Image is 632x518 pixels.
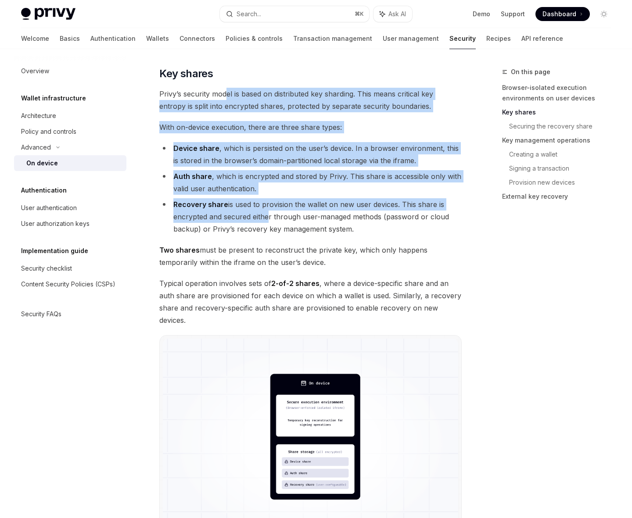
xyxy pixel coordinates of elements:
[21,8,75,20] img: light logo
[159,121,462,133] span: With on-device execution, there are three share types:
[14,108,126,124] a: Architecture
[509,175,618,189] a: Provision new devices
[173,172,212,181] strong: Auth share
[237,9,261,19] div: Search...
[159,88,462,112] span: Privy’s security model is based on distributed key sharding. This means critical key entropy is s...
[220,6,369,22] button: Search...⌘K
[21,111,56,121] div: Architecture
[473,10,490,18] a: Demo
[21,126,76,137] div: Policy and controls
[21,142,51,153] div: Advanced
[14,306,126,322] a: Security FAQs
[26,158,58,168] div: On device
[21,246,88,256] h5: Implementation guide
[502,189,618,204] a: External key recovery
[21,93,86,104] h5: Wallet infrastructure
[14,261,126,276] a: Security checklist
[21,263,72,274] div: Security checklist
[597,7,611,21] button: Toggle dark mode
[159,246,200,254] strong: Two shares
[21,66,49,76] div: Overview
[509,161,618,175] a: Signing a transaction
[502,81,618,105] a: Browser-isolated execution environments on user devices
[14,200,126,216] a: User authentication
[159,244,462,268] span: must be present to reconstruct the private key, which only happens temporarily within the iframe ...
[159,198,462,235] li: is used to provision the wallet on new user devices. This share is encrypted and secured either t...
[159,170,462,195] li: , which is encrypted and stored by Privy. This share is accessible only with valid user authentic...
[21,309,61,319] div: Security FAQs
[21,218,90,229] div: User authorization keys
[21,28,49,49] a: Welcome
[509,147,618,161] a: Creating a wallet
[146,28,169,49] a: Wallets
[486,28,511,49] a: Recipes
[60,28,80,49] a: Basics
[173,144,219,153] strong: Device share
[373,6,412,22] button: Ask AI
[21,203,77,213] div: User authentication
[14,216,126,232] a: User authorization keys
[293,28,372,49] a: Transaction management
[14,155,126,171] a: On device
[173,200,228,209] strong: Recovery share
[14,63,126,79] a: Overview
[388,10,406,18] span: Ask AI
[226,28,283,49] a: Policies & controls
[21,279,115,289] div: Content Security Policies (CSPs)
[511,67,550,77] span: On this page
[14,124,126,139] a: Policy and controls
[521,28,563,49] a: API reference
[180,28,215,49] a: Connectors
[502,133,618,147] a: Key management operations
[449,28,476,49] a: Security
[271,279,320,288] strong: 2-of-2 shares
[383,28,439,49] a: User management
[159,142,462,167] li: , which is persisted on the user’s device. In a browser environment, this is stored in the browse...
[159,277,462,326] span: Typical operation involves sets of , where a device-specific share and an auth share are provisio...
[14,276,126,292] a: Content Security Policies (CSPs)
[542,10,576,18] span: Dashboard
[355,11,364,18] span: ⌘ K
[159,67,213,81] span: Key shares
[501,10,525,18] a: Support
[535,7,590,21] a: Dashboard
[502,105,618,119] a: Key shares
[21,185,67,196] h5: Authentication
[90,28,136,49] a: Authentication
[509,119,618,133] a: Securing the recovery share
